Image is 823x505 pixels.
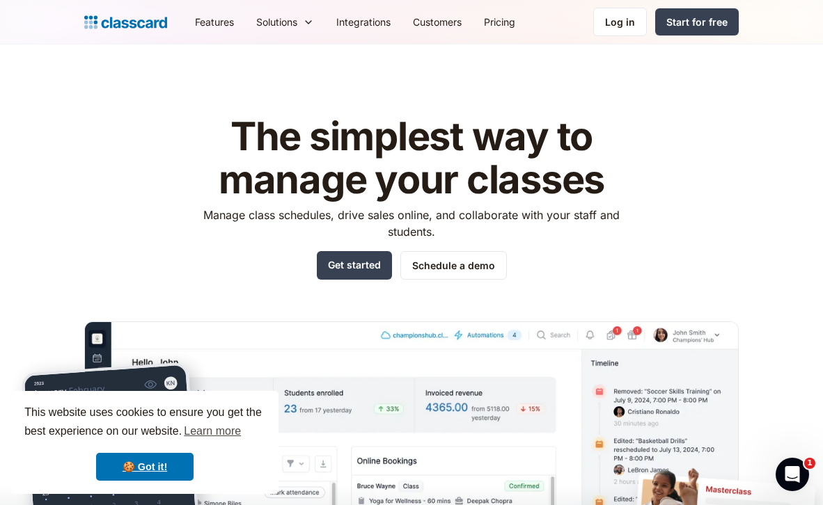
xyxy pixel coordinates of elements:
div: Solutions [256,15,297,29]
a: home [84,13,167,32]
h1: The simplest way to manage your classes [191,115,633,201]
div: cookieconsent [11,391,279,494]
a: Log in [593,8,647,36]
a: Features [184,6,245,38]
a: Schedule a demo [400,251,507,280]
a: Get started [317,251,392,280]
span: 1 [804,458,815,469]
div: Log in [605,15,635,29]
a: dismiss cookie message [96,453,194,481]
a: learn more about cookies [182,421,243,442]
a: Customers [402,6,473,38]
a: Integrations [325,6,402,38]
p: Manage class schedules, drive sales online, and collaborate with your staff and students. [191,207,633,240]
iframe: Intercom live chat [776,458,809,491]
span: This website uses cookies to ensure you get the best experience on our website. [24,404,265,442]
div: Solutions [245,6,325,38]
a: Start for free [655,8,739,35]
a: Pricing [473,6,526,38]
div: Start for free [666,15,728,29]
